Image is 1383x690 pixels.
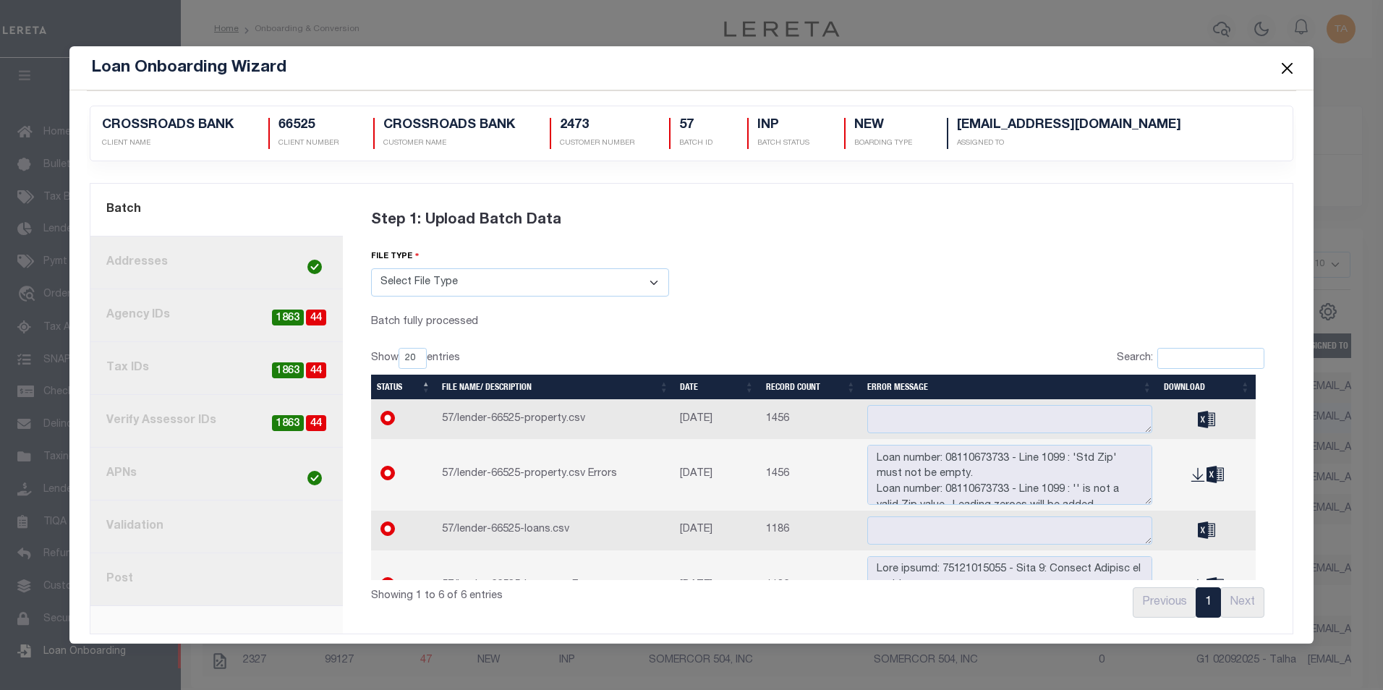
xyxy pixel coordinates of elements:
th: Download: activate to sort column ascending [1158,375,1256,399]
td: [DATE] [674,399,759,439]
p: CUSTOMER NAME [383,138,515,149]
a: 1 [1196,587,1221,618]
td: 57/lender-66525-loans.csv [436,511,674,550]
th: Status: activate to sort column descending [371,375,437,399]
div: Showing 1 to 6 of 6 entries [371,580,733,605]
h5: CROSSROADS BANK [383,118,515,134]
h5: Loan Onboarding Wizard [91,58,286,78]
td: [DATE] [674,439,759,511]
td: [DATE] [674,550,759,622]
td: 1456 [760,399,862,439]
td: [DATE] [674,511,759,550]
td: 1186 [760,550,862,622]
h5: NEW [854,118,912,134]
a: Tax IDs441863 [90,342,343,395]
img: check-icon-green.svg [307,260,322,274]
a: Verify Assessor IDs441863 [90,395,343,448]
label: Show entries [371,348,460,369]
a: APNs [90,448,343,501]
label: file type [371,250,420,263]
input: Search: [1157,348,1264,369]
p: Boarding Type [854,138,912,149]
p: CUSTOMER NUMBER [560,138,634,149]
span: 44 [306,415,326,432]
select: Showentries [399,348,427,369]
p: CLIENT NAME [102,138,234,149]
span: 1863 [272,362,304,379]
p: Assigned To [957,138,1181,149]
textarea: Loan number: 08110673733 - Line 1099 : 'Std Zip' must not be empty. Loan number: 08110673733 - Li... [867,445,1152,505]
img: check-icon-green.svg [307,471,322,485]
span: 44 [306,362,326,379]
button: Close [1277,59,1296,77]
p: CLIENT NUMBER [278,138,339,149]
div: Step 1: Upload Batch Data [371,192,1265,249]
td: 57/lender-66525-property.csv Errors [436,439,674,511]
a: Agency IDs441863 [90,289,343,342]
p: BATCH STATUS [757,138,809,149]
span: 44 [306,310,326,326]
h5: 2473 [560,118,634,134]
p: BATCH ID [679,138,712,149]
td: 1186 [760,511,862,550]
td: 57/lender-66525-property.csv [436,399,674,439]
h5: 57 [679,118,712,134]
th: Record Count: activate to sort column ascending [760,375,862,399]
a: Validation [90,501,343,553]
div: Batch fully processed [371,314,669,331]
label: Search: [1117,348,1264,369]
h5: [EMAIL_ADDRESS][DOMAIN_NAME] [957,118,1181,134]
th: Error Message: activate to sort column ascending [861,375,1157,399]
textarea: Lore ipsumd: 75121015055 - Sita 9: Consect Adipisc el seddo Eius tempor: 21513391036 - Inci 4: Ut... [867,556,1152,616]
h5: INP [757,118,809,134]
span: 1863 [272,415,304,432]
span: 1863 [272,310,304,326]
h5: CROSSROADS BANK [102,118,234,134]
a: Batch [90,184,343,237]
th: Date: activate to sort column ascending [674,375,759,399]
td: 1456 [760,439,862,511]
h5: 66525 [278,118,339,134]
a: Addresses [90,237,343,289]
td: 57/lender-66525-loans.csv Errors [436,550,674,622]
a: Post [90,553,343,606]
th: File Name/ Description: activate to sort column ascending [436,375,674,399]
